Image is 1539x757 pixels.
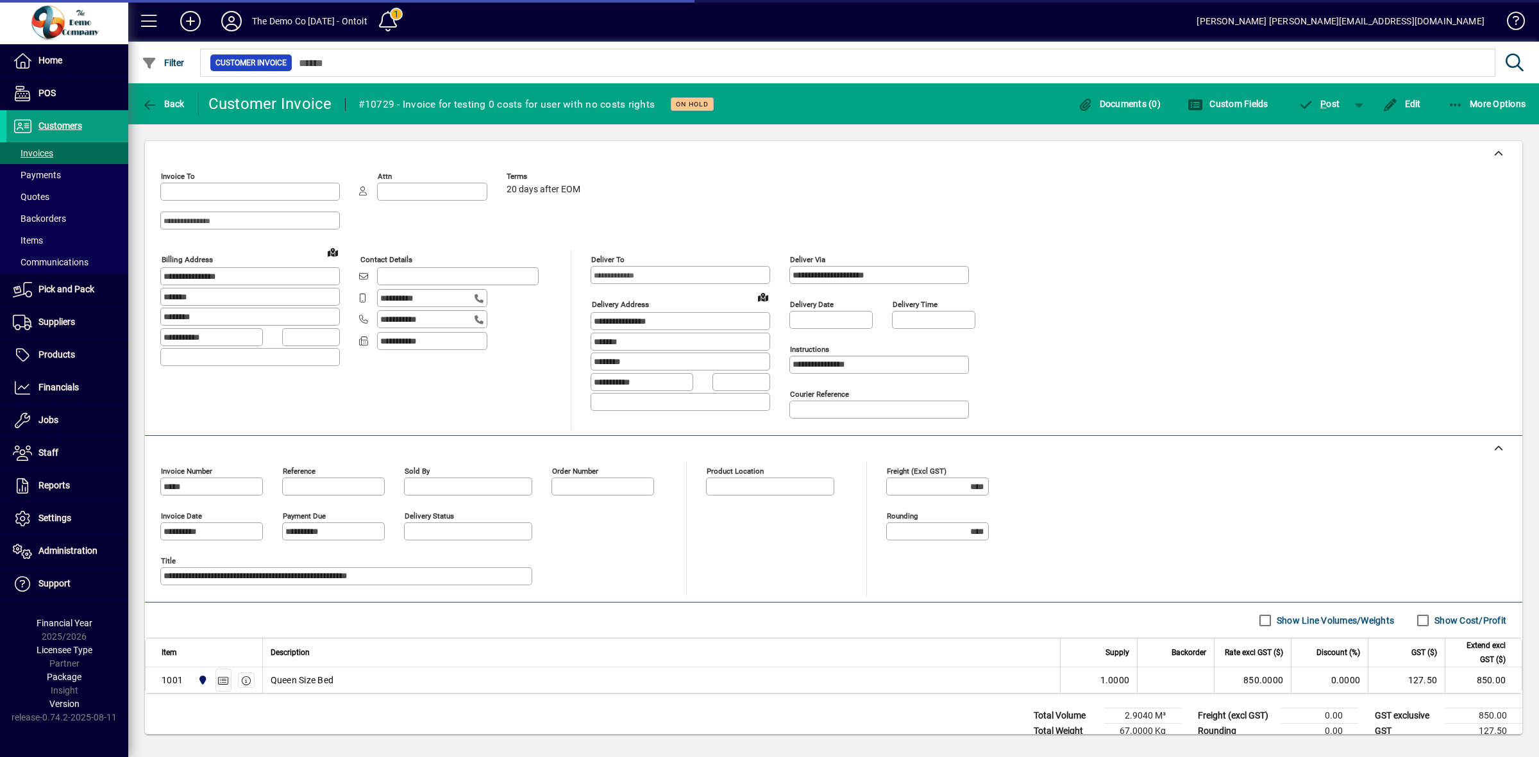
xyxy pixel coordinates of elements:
mat-label: Deliver To [591,255,625,264]
span: Backorders [13,213,66,224]
button: Edit [1379,92,1424,115]
span: Backorder [1172,645,1206,660]
div: Customer Invoice [208,94,332,114]
span: Licensee Type [37,645,92,655]
a: Payments [6,164,128,186]
div: The Demo Co [DATE] - Ontoit [252,11,367,31]
span: Payments [13,170,61,180]
span: GST ($) [1411,645,1437,660]
a: Support [6,568,128,600]
mat-label: Sold by [405,467,430,476]
span: Financial Year [37,618,92,628]
a: Reports [6,470,128,502]
a: Communications [6,251,128,273]
td: 0.0000 [1291,667,1368,693]
mat-label: Instructions [790,345,829,354]
button: Post [1292,92,1347,115]
td: 67.0000 Kg [1104,724,1181,739]
span: Edit [1383,99,1421,109]
a: Financials [6,372,128,404]
span: Communications [13,257,88,267]
button: Documents (0) [1074,92,1164,115]
app-page-header-button: Back [128,92,199,115]
td: 850.00 [1445,708,1522,724]
button: More Options [1445,92,1529,115]
mat-label: Delivery status [405,512,454,520]
button: Filter [139,51,188,74]
td: Total Weight [1027,724,1104,739]
span: Jobs [38,415,58,425]
td: Freight (excl GST) [1191,708,1281,724]
a: Suppliers [6,306,128,338]
a: Invoices [6,142,128,164]
a: View on map [323,242,343,262]
span: Staff [38,447,58,458]
td: 127.50 [1445,724,1522,739]
mat-label: Deliver via [790,255,825,264]
mat-label: Title [161,556,176,565]
span: On hold [676,100,709,108]
a: Backorders [6,208,128,229]
a: Settings [6,503,128,535]
span: Pick and Pack [38,284,94,294]
span: Version [49,699,80,709]
a: Knowledge Base [1497,3,1523,44]
span: Documents (0) [1077,99,1161,109]
span: Financials [38,382,79,392]
a: Jobs [6,404,128,437]
mat-label: Payment due [283,512,326,520]
span: 1.0000 [1100,674,1130,686]
td: GST [1368,724,1445,739]
mat-label: Invoice To [161,172,195,181]
span: Custom Fields [1188,99,1268,109]
a: Products [6,339,128,371]
span: Suppliers [38,317,75,327]
mat-label: Delivery time [893,300,938,309]
span: Customers [38,121,82,131]
a: POS [6,78,128,110]
a: Home [6,45,128,77]
span: Rate excl GST ($) [1225,645,1283,660]
span: Item [162,645,177,660]
span: Queen Size Bed [271,674,334,686]
span: Support [38,578,71,588]
span: Invoices [13,148,53,158]
a: Quotes [6,186,128,208]
span: Reports [38,480,70,490]
a: Administration [6,535,128,567]
span: Supply [1106,645,1129,660]
a: Items [6,229,128,251]
span: Administration [38,545,97,556]
td: 0.00 [1281,724,1358,739]
span: Customer Invoice [215,56,287,69]
a: Staff [6,437,128,469]
span: More Options [1448,99,1526,109]
mat-label: Delivery date [790,300,834,309]
mat-label: Invoice number [161,467,212,476]
span: Products [38,349,75,360]
mat-label: Freight (excl GST) [887,467,946,476]
span: 20 days after EOM [507,185,580,195]
span: POS [38,88,56,98]
label: Show Line Volumes/Weights [1274,614,1394,627]
td: 127.50 [1368,667,1445,693]
td: Total Volume [1027,708,1104,724]
mat-label: Courier Reference [790,390,849,399]
span: Discount (%) [1316,645,1360,660]
div: [PERSON_NAME] [PERSON_NAME][EMAIL_ADDRESS][DOMAIN_NAME] [1197,11,1484,31]
td: 0.00 [1281,708,1358,724]
div: 1001 [162,674,183,686]
button: Back [139,92,188,115]
span: Items [13,235,43,245]
span: P [1320,99,1326,109]
td: Rounding [1191,724,1281,739]
span: ost [1299,99,1340,109]
span: Extend excl GST ($) [1453,638,1506,667]
button: Add [170,10,211,33]
td: GST exclusive [1368,708,1445,724]
label: Show Cost/Profit [1432,614,1506,627]
mat-label: Reference [283,467,315,476]
a: View on map [753,287,773,307]
div: 850.0000 [1222,674,1283,686]
span: Settings [38,513,71,523]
